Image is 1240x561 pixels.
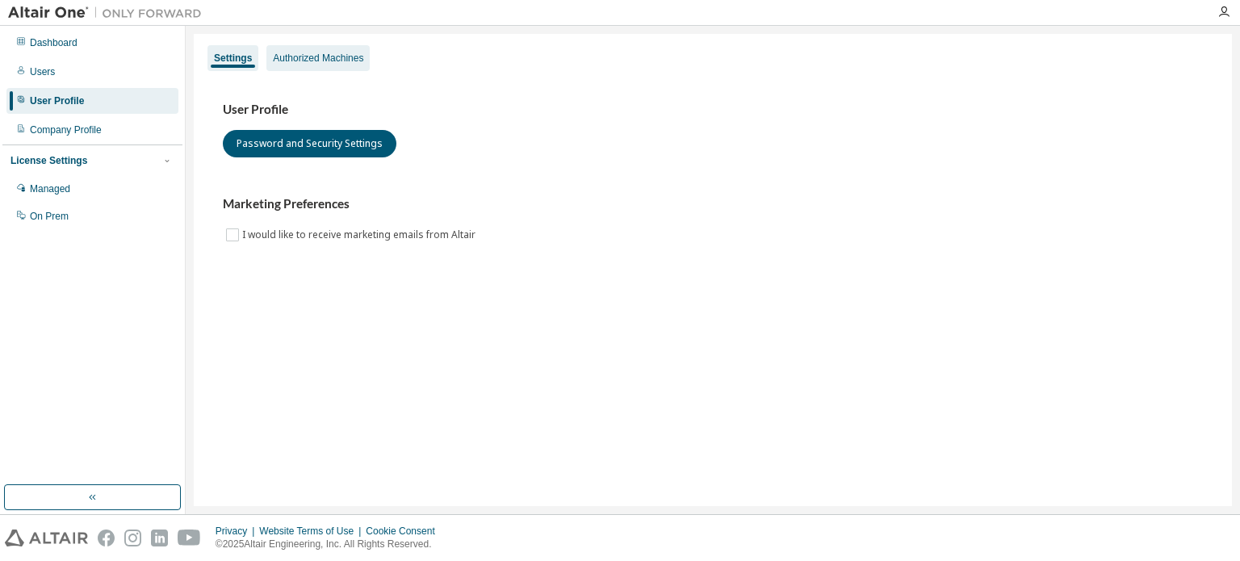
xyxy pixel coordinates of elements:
div: User Profile [30,94,84,107]
div: Users [30,65,55,78]
div: Settings [214,52,252,65]
img: instagram.svg [124,530,141,546]
div: License Settings [10,154,87,167]
button: Password and Security Settings [223,130,396,157]
img: altair_logo.svg [5,530,88,546]
div: Cookie Consent [366,525,444,538]
div: Authorized Machines [273,52,363,65]
img: Altair One [8,5,210,21]
h3: User Profile [223,102,1203,118]
div: Managed [30,182,70,195]
p: © 2025 Altair Engineering, Inc. All Rights Reserved. [216,538,445,551]
div: On Prem [30,210,69,223]
div: Dashboard [30,36,77,49]
h3: Marketing Preferences [223,196,1203,212]
div: Company Profile [30,124,102,136]
img: facebook.svg [98,530,115,546]
img: youtube.svg [178,530,201,546]
div: Website Terms of Use [259,525,366,538]
div: Privacy [216,525,259,538]
label: I would like to receive marketing emails from Altair [242,225,479,245]
img: linkedin.svg [151,530,168,546]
